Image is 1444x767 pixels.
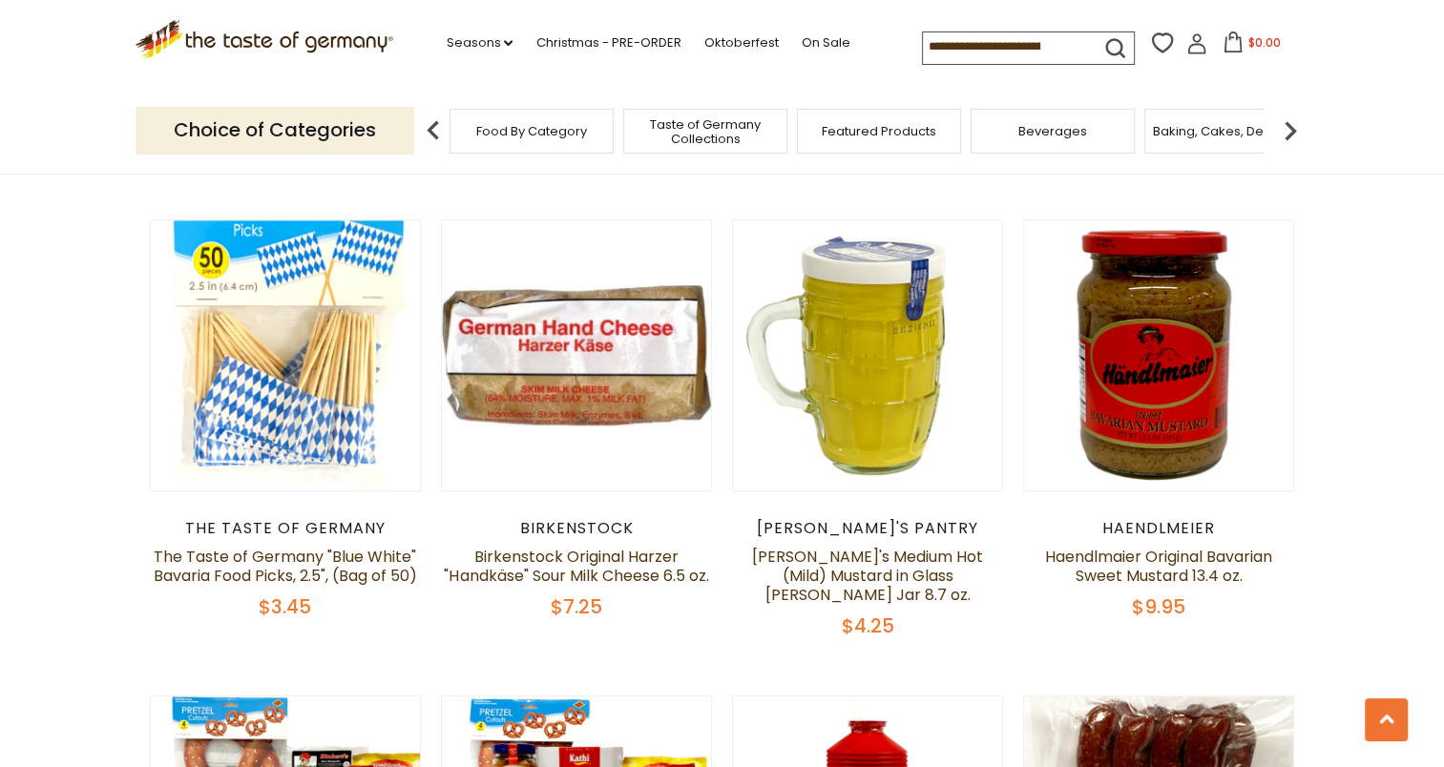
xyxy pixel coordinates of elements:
[629,117,782,146] a: Taste of Germany Collections
[1132,593,1185,620] span: $9.95
[733,220,1003,490] img: Erika
[551,593,602,620] span: $7.25
[752,546,983,606] a: [PERSON_NAME]'s Medium Hot (Mild) Mustard in Glass [PERSON_NAME] Jar 8.7 oz.
[703,32,778,53] a: Oktoberfest
[1211,31,1292,60] button: $0.00
[151,220,421,490] img: The Taste of Germany "Blue White" Bavaria Food Picks, 2.5", (Bag of 50)
[414,112,452,150] img: previous arrow
[150,519,422,538] div: The Taste of Germany
[1247,34,1280,51] span: $0.00
[442,220,712,490] img: Birkenstock Original Harzer "Handkäse" Sour Milk Cheese 6.5 oz.
[1023,519,1295,538] div: Haendlmeier
[1045,546,1272,587] a: Haendlmaier Original Bavarian Sweet Mustard 13.4 oz.
[535,32,680,53] a: Christmas - PRE-ORDER
[801,32,849,53] a: On Sale
[476,124,587,138] a: Food By Category
[136,107,414,154] p: Choice of Categories
[154,546,417,587] a: The Taste of Germany "Blue White" Bavaria Food Picks, 2.5", (Bag of 50)
[441,519,713,538] div: Birkenstock
[732,519,1004,538] div: [PERSON_NAME]'s Pantry
[444,546,708,587] a: Birkenstock Original Harzer "Handkäse" Sour Milk Cheese 6.5 oz.
[1271,112,1309,150] img: next arrow
[1018,124,1087,138] a: Beverages
[259,593,311,620] span: $3.45
[1153,124,1301,138] a: Baking, Cakes, Desserts
[822,124,936,138] a: Featured Products
[446,32,513,53] a: Seasons
[842,612,894,639] span: $4.25
[1024,220,1294,490] img: Haendlmaier Original Bavarian Sweet Mustard 13.4 oz.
